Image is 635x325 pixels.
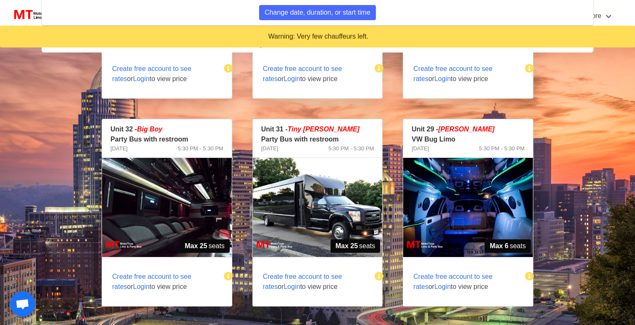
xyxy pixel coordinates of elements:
span: Login [133,75,150,82]
a: More [581,8,618,24]
span: 5:30 PM - 5:30 PM [178,144,223,153]
span: or to view price [403,54,526,94]
span: or to view price [102,54,225,94]
img: 32%2002.jpg [102,158,232,257]
em: [PERSON_NAME] [438,126,494,133]
p: Unit 32 - [110,124,223,134]
span: Create free account to see rates [413,65,493,82]
span: Tiny [PERSON_NAME] [288,126,359,133]
span: 5:30 PM - 5:30 PM [479,144,525,153]
span: [DATE] [261,144,278,153]
span: Create free account to see rates [112,273,192,290]
span: Login [283,283,300,290]
span: [DATE] [110,144,128,153]
span: Login [434,75,451,82]
span: [DATE] [412,144,429,153]
img: 29%2002.jpg [403,158,533,257]
span: 5:30 PM - 5:30 PM [328,144,374,153]
span: seats [331,239,380,253]
strong: Max 25 [185,241,207,251]
span: Create free account to see rates [263,65,342,82]
span: Login [133,283,150,290]
img: MotorToys Logo [12,9,63,21]
span: Create free account to see rates [112,65,192,82]
span: seats [485,239,531,253]
a: Open chat [10,291,35,317]
span: Change date, duration, or start time [265,8,370,18]
strong: Max 25 [336,241,358,251]
span: Create free account to see rates [413,273,493,290]
p: Party Bus with restroom [261,134,374,144]
span: or to view price [253,54,376,94]
p: Unit 31 - [261,124,374,134]
img: 31%2001.jpg [253,158,383,257]
span: or to view price [253,262,376,302]
p: VW Bug Limo [412,134,525,144]
em: Big Boy [137,126,162,133]
strong: Max 6 [490,241,508,251]
span: seats [180,239,230,253]
span: Create free account to see rates [263,273,342,290]
span: or to view price [403,262,526,302]
div: Warning: Very few chauffeurs left. [7,32,630,41]
span: Login [283,75,300,82]
span: or to view price [102,262,225,302]
span: Login [434,283,451,290]
p: Party Bus with restroom [110,134,223,144]
button: Change date, duration, or start time [259,5,376,20]
p: Unit 29 - [412,124,525,134]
